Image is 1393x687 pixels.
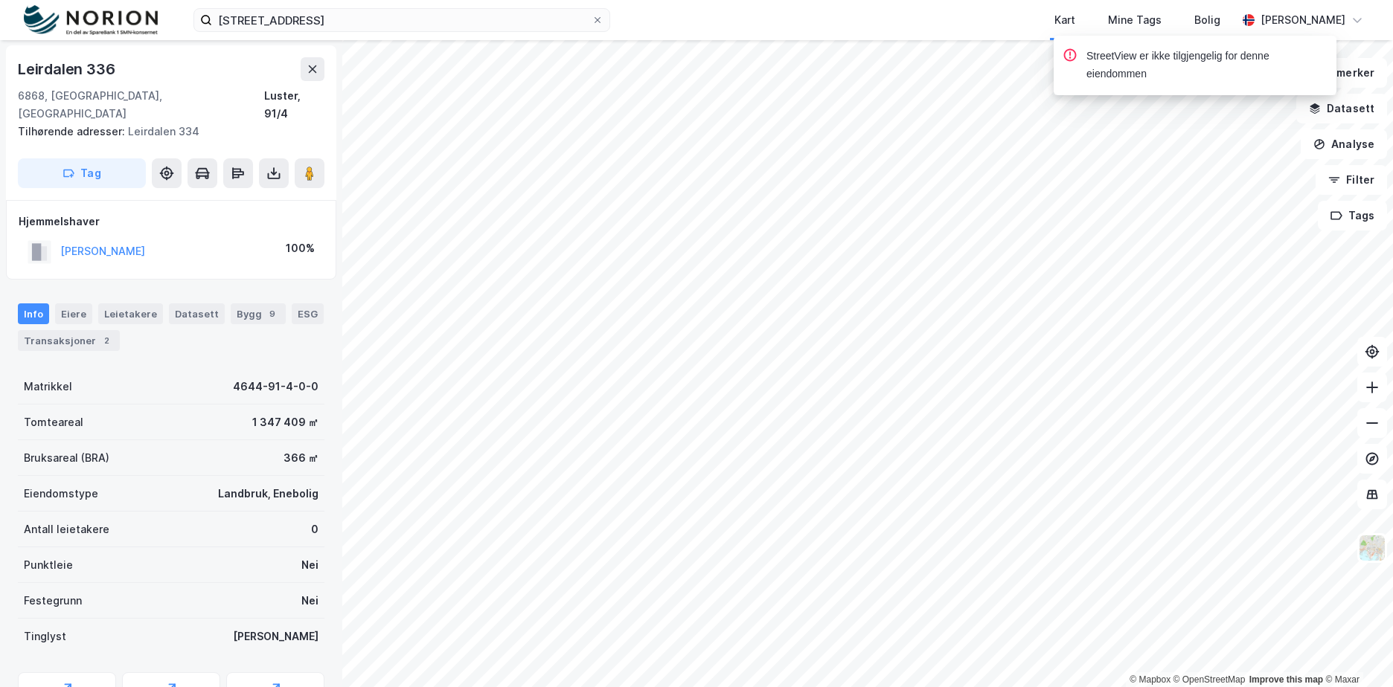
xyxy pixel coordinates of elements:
div: Kart [1054,11,1075,29]
div: 100% [286,239,315,257]
a: OpenStreetMap [1173,674,1246,685]
input: Søk på adresse, matrikkel, gårdeiere, leietakere eller personer [212,9,592,31]
button: Datasett [1296,94,1387,123]
div: Landbruk, Enebolig [218,485,318,503]
div: Luster, 91/4 [264,87,324,123]
div: 0 [311,520,318,538]
div: Eiendomstype [24,485,98,503]
div: 9 [265,306,280,321]
div: 6868, [GEOGRAPHIC_DATA], [GEOGRAPHIC_DATA] [18,87,264,123]
div: Kontrollprogram for chat [1319,616,1393,687]
div: Mine Tags [1108,11,1162,29]
div: Leirdalen 334 [18,123,313,141]
div: [PERSON_NAME] [1261,11,1345,29]
img: Z [1358,534,1386,562]
div: Datasett [169,303,225,324]
div: Hjemmelshaver [19,213,324,230]
div: StreetView er ikke tilgjengelig for denne eiendommen [1086,48,1325,83]
div: Antall leietakere [24,520,109,538]
div: Transaksjoner [18,330,120,351]
span: Tilhørende adresser: [18,125,128,138]
div: Bygg [231,303,286,324]
button: Analyse [1301,129,1387,159]
div: Punktleie [24,556,73,574]
div: ESG [292,303,324,324]
a: Improve this map [1249,674,1323,685]
div: Info [18,303,49,324]
button: Tags [1318,201,1387,230]
div: 4644-91-4-0-0 [233,378,318,396]
div: Leirdalen 336 [18,57,118,81]
div: 366 ㎡ [284,449,318,467]
div: Bruksareal (BRA) [24,449,109,467]
a: Mapbox [1130,674,1171,685]
div: Matrikkel [24,378,72,396]
img: norion-logo.80e7a08dc31c2e691866.png [24,5,158,36]
div: [PERSON_NAME] [233,628,318,645]
button: Filter [1316,165,1387,195]
div: 1 347 409 ㎡ [252,413,318,431]
div: Nei [301,556,318,574]
iframe: Chat Widget [1319,616,1393,687]
div: Tomteareal [24,413,83,431]
div: Eiere [55,303,92,324]
div: Tinglyst [24,628,66,645]
div: Leietakere [98,303,163,324]
div: Festegrunn [24,592,82,610]
div: Nei [301,592,318,610]
div: Bolig [1194,11,1220,29]
button: Tag [18,158,146,188]
div: 2 [99,333,114,348]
